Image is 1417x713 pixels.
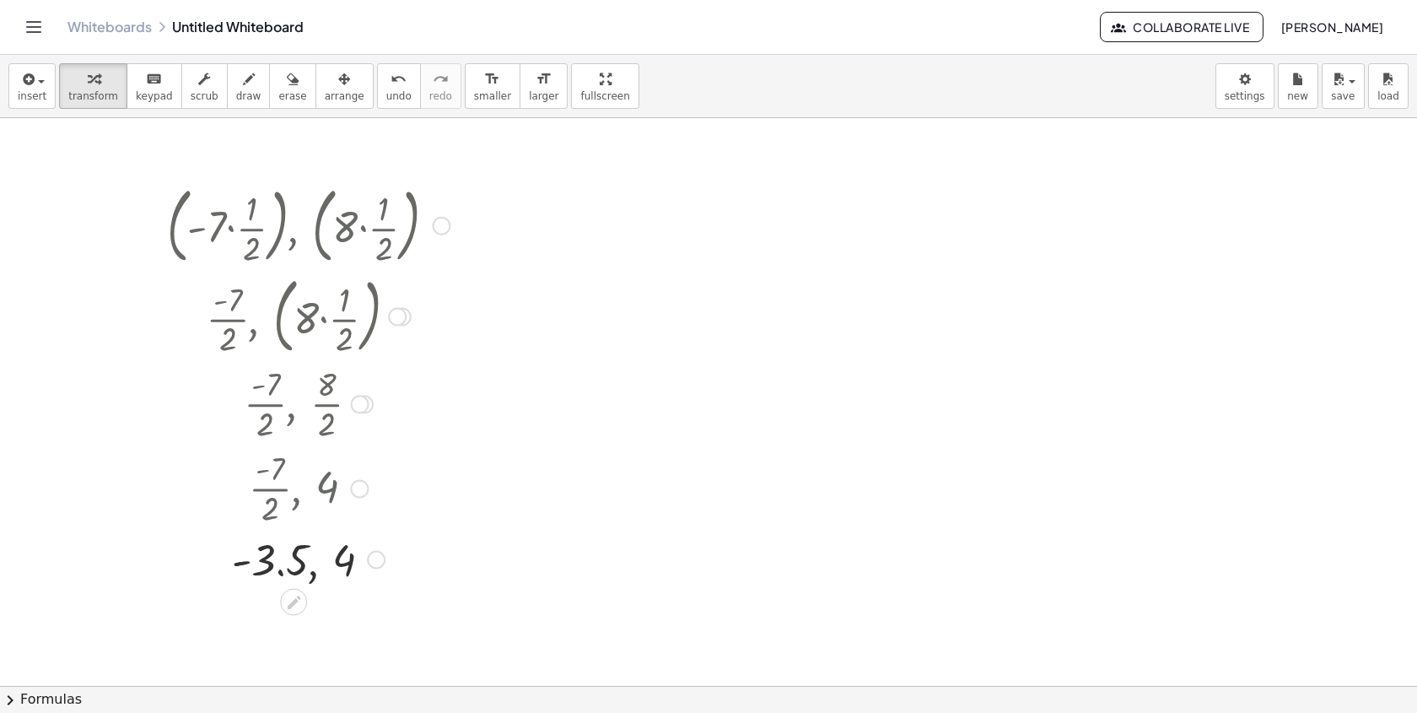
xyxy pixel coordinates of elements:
[8,63,56,109] button: insert
[315,63,374,109] button: arrange
[191,90,218,102] span: scrub
[146,69,162,89] i: keyboard
[181,63,228,109] button: scrub
[269,63,315,109] button: erase
[571,63,638,109] button: fullscreen
[136,90,173,102] span: keypad
[1114,19,1249,35] span: Collaborate Live
[484,69,500,89] i: format_size
[227,63,271,109] button: draw
[420,63,461,109] button: redoredo
[1322,63,1365,109] button: save
[465,63,520,109] button: format_sizesmaller
[433,69,449,89] i: redo
[325,90,364,102] span: arrange
[67,19,152,35] a: Whiteboards
[1287,90,1308,102] span: new
[1100,12,1263,42] button: Collaborate Live
[391,69,407,89] i: undo
[377,63,421,109] button: undoundo
[520,63,568,109] button: format_sizelarger
[386,90,412,102] span: undo
[18,90,46,102] span: insert
[1331,90,1355,102] span: save
[529,90,558,102] span: larger
[474,90,511,102] span: smaller
[1368,63,1409,109] button: load
[1280,19,1383,35] span: [PERSON_NAME]
[536,69,552,89] i: format_size
[236,90,261,102] span: draw
[580,90,629,102] span: fullscreen
[1225,90,1265,102] span: settings
[1267,12,1397,42] button: [PERSON_NAME]
[1215,63,1274,109] button: settings
[280,589,307,616] div: Edit math
[1377,90,1399,102] span: load
[68,90,118,102] span: transform
[59,63,127,109] button: transform
[20,14,47,41] button: Toggle navigation
[278,90,306,102] span: erase
[429,90,452,102] span: redo
[1278,63,1318,109] button: new
[127,63,182,109] button: keyboardkeypad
